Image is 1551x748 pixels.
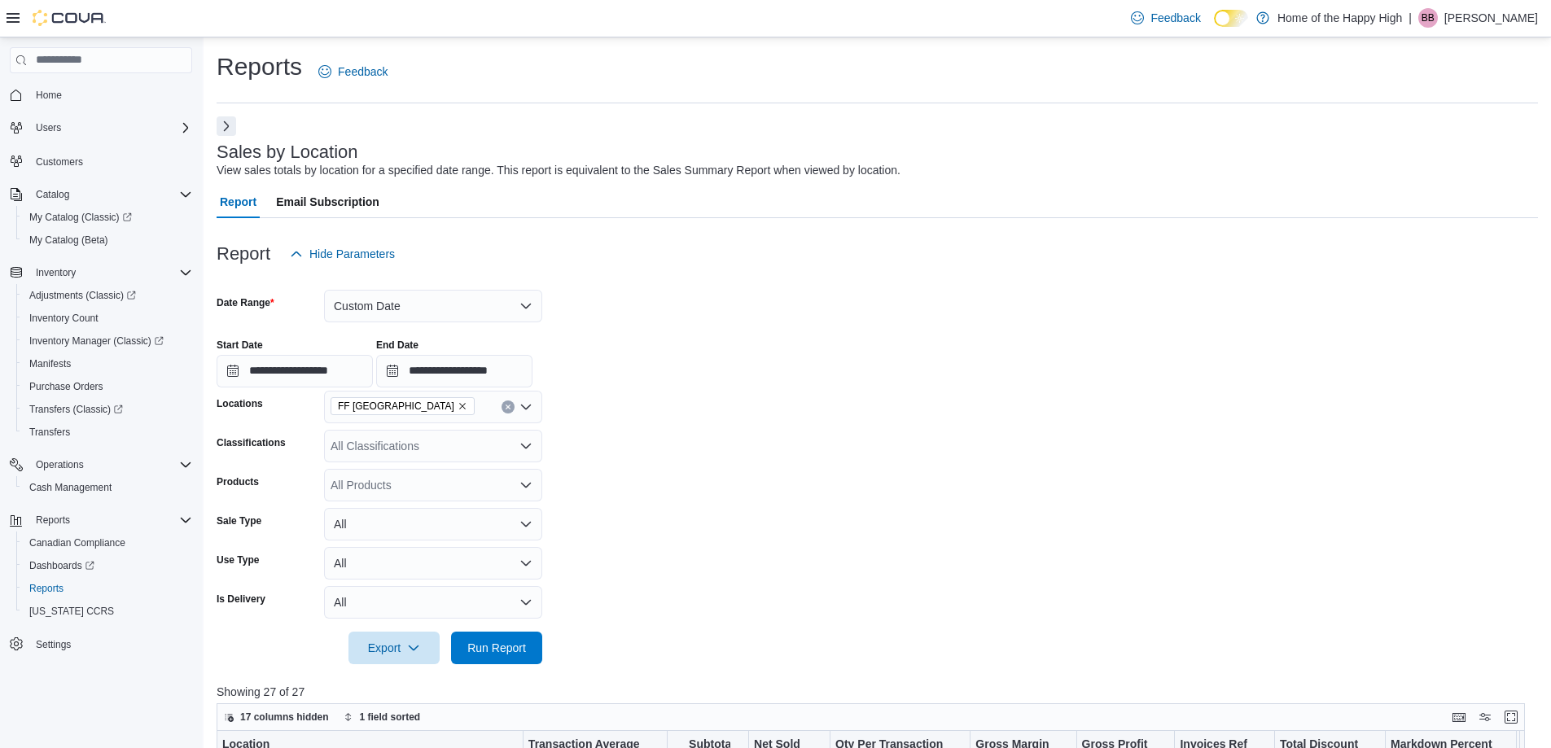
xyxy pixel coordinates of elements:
[29,455,192,475] span: Operations
[3,149,199,173] button: Customers
[29,118,192,138] span: Users
[1277,8,1402,28] p: Home of the Happy High
[312,55,394,88] a: Feedback
[29,559,94,572] span: Dashboards
[23,377,110,396] a: Purchase Orders
[10,77,192,698] nav: Complex example
[376,339,418,352] label: End Date
[36,514,70,527] span: Reports
[23,208,192,227] span: My Catalog (Classic)
[23,354,77,374] a: Manifests
[16,352,199,375] button: Manifests
[217,116,236,136] button: Next
[23,331,192,351] span: Inventory Manager (Classic)
[23,308,105,328] a: Inventory Count
[376,355,532,387] input: Press the down key to open a popover containing a calendar.
[458,401,467,411] button: Remove FF Alberta from selection in this group
[29,211,132,224] span: My Catalog (Classic)
[29,289,136,302] span: Adjustments (Classic)
[16,600,199,623] button: [US_STATE] CCRS
[217,339,263,352] label: Start Date
[16,206,199,229] a: My Catalog (Classic)
[16,476,199,499] button: Cash Management
[324,508,542,540] button: All
[1418,8,1438,28] div: Brianna Burton
[29,263,82,282] button: Inventory
[240,711,329,724] span: 17 columns hidden
[1444,8,1538,28] p: [PERSON_NAME]
[29,380,103,393] span: Purchase Orders
[23,354,192,374] span: Manifests
[29,481,112,494] span: Cash Management
[451,632,542,664] button: Run Report
[29,582,64,595] span: Reports
[23,422,192,442] span: Transfers
[36,458,84,471] span: Operations
[337,707,427,727] button: 1 field sorted
[16,284,199,307] a: Adjustments (Classic)
[23,579,70,598] a: Reports
[3,116,199,139] button: Users
[23,422,77,442] a: Transfers
[217,50,302,83] h1: Reports
[3,183,199,206] button: Catalog
[324,586,542,619] button: All
[29,426,70,439] span: Transfers
[29,634,192,654] span: Settings
[283,238,401,270] button: Hide Parameters
[1409,8,1412,28] p: |
[217,397,263,410] label: Locations
[29,536,125,549] span: Canadian Compliance
[29,357,71,370] span: Manifests
[23,478,118,497] a: Cash Management
[16,307,199,330] button: Inventory Count
[23,556,101,575] a: Dashboards
[338,63,388,80] span: Feedback
[29,335,164,348] span: Inventory Manager (Classic)
[23,533,192,553] span: Canadian Compliance
[217,514,261,527] label: Sale Type
[23,601,192,621] span: Washington CCRS
[467,640,526,656] span: Run Report
[360,711,421,724] span: 1 field sorted
[217,436,286,449] label: Classifications
[217,475,259,488] label: Products
[23,377,192,396] span: Purchase Orders
[1124,2,1207,34] a: Feedback
[23,533,132,553] a: Canadian Compliance
[519,400,532,413] button: Open list of options
[29,605,114,618] span: [US_STATE] CCRS
[3,83,199,107] button: Home
[36,89,62,102] span: Home
[36,121,61,134] span: Users
[23,308,192,328] span: Inventory Count
[36,188,69,201] span: Catalog
[16,330,199,352] a: Inventory Manager (Classic)
[519,440,532,453] button: Open list of options
[23,601,120,621] a: [US_STATE] CCRS
[348,632,440,664] button: Export
[3,509,199,531] button: Reports
[309,246,395,262] span: Hide Parameters
[23,579,192,598] span: Reports
[217,162,900,179] div: View sales totals by location for a specified date range. This report is equivalent to the Sales ...
[23,331,170,351] a: Inventory Manager (Classic)
[29,85,68,105] a: Home
[33,10,106,26] img: Cova
[1422,8,1435,28] span: BB
[16,577,199,600] button: Reports
[217,707,335,727] button: 17 columns hidden
[29,234,108,247] span: My Catalog (Beta)
[23,208,138,227] a: My Catalog (Classic)
[29,152,90,172] a: Customers
[23,230,192,250] span: My Catalog (Beta)
[29,510,192,530] span: Reports
[29,185,192,204] span: Catalog
[29,455,90,475] button: Operations
[36,155,83,168] span: Customers
[220,186,256,218] span: Report
[276,186,379,218] span: Email Subscription
[3,453,199,476] button: Operations
[1501,707,1521,727] button: Enter fullscreen
[1214,27,1215,28] span: Dark Mode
